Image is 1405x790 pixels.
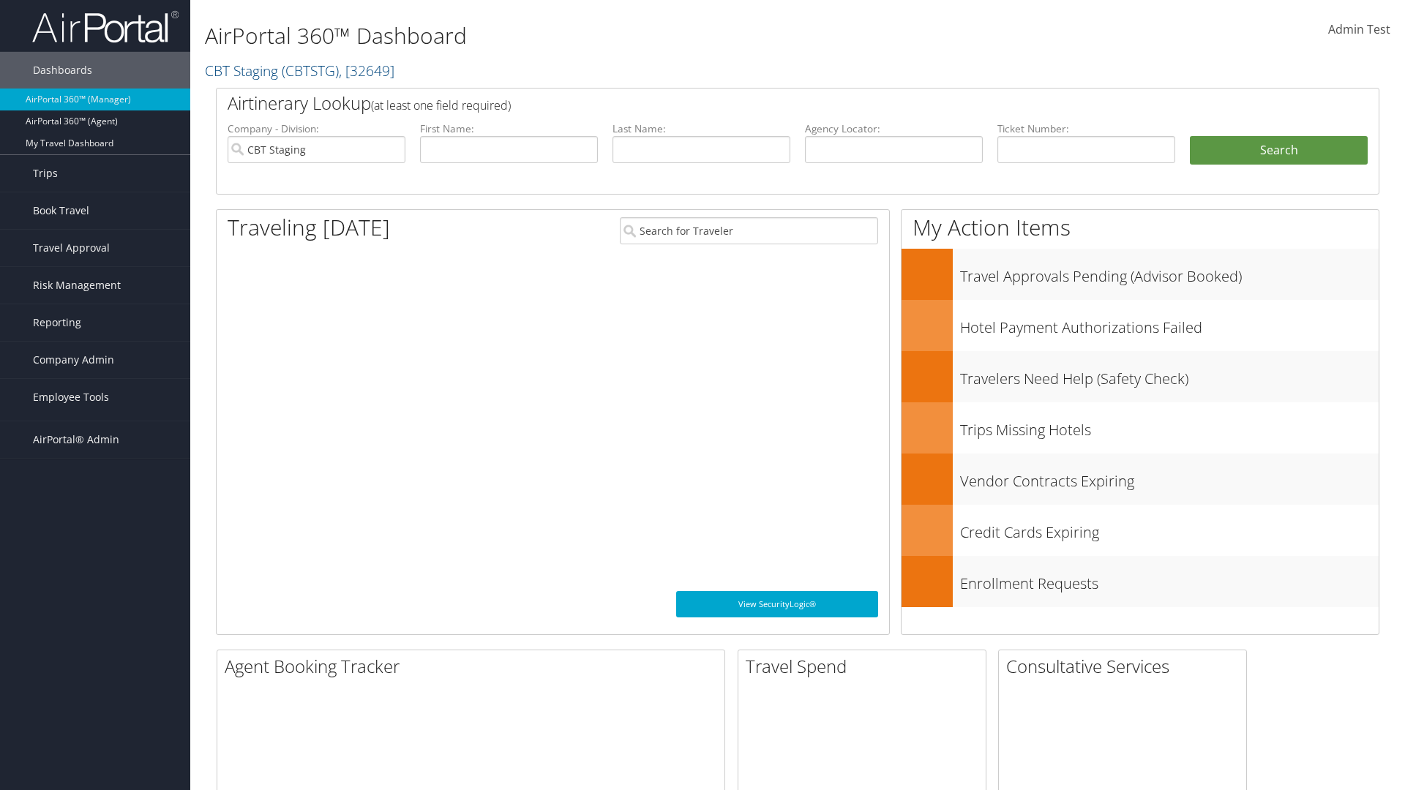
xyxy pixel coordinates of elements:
h3: Vendor Contracts Expiring [960,464,1379,492]
h1: My Action Items [902,212,1379,243]
a: Trips Missing Hotels [902,402,1379,454]
h3: Credit Cards Expiring [960,515,1379,543]
a: View SecurityLogic® [676,591,878,617]
span: , [ 32649 ] [339,61,394,80]
h1: AirPortal 360™ Dashboard [205,20,995,51]
img: airportal-logo.png [32,10,179,44]
h3: Hotel Payment Authorizations Failed [960,310,1379,338]
a: Travel Approvals Pending (Advisor Booked) [902,249,1379,300]
label: Agency Locator: [805,121,983,136]
h3: Trips Missing Hotels [960,413,1379,440]
span: Risk Management [33,267,121,304]
h1: Traveling [DATE] [228,212,390,243]
a: CBT Staging [205,61,394,80]
span: Admin Test [1328,21,1390,37]
h2: Travel Spend [746,654,986,679]
a: Hotel Payment Authorizations Failed [902,300,1379,351]
a: Travelers Need Help (Safety Check) [902,351,1379,402]
h3: Enrollment Requests [960,566,1379,594]
span: Company Admin [33,342,114,378]
label: Company - Division: [228,121,405,136]
h2: Consultative Services [1006,654,1246,679]
input: Search for Traveler [620,217,878,244]
h3: Travelers Need Help (Safety Check) [960,361,1379,389]
span: ( CBTSTG ) [282,61,339,80]
span: Employee Tools [33,379,109,415]
span: Book Travel [33,192,89,229]
span: Trips [33,155,58,192]
h2: Agent Booking Tracker [225,654,724,679]
a: Enrollment Requests [902,556,1379,607]
span: Dashboards [33,52,92,89]
h2: Airtinerary Lookup [228,91,1271,116]
label: Last Name: [612,121,790,136]
a: Credit Cards Expiring [902,505,1379,556]
label: Ticket Number: [997,121,1175,136]
span: AirPortal® Admin [33,421,119,458]
a: Vendor Contracts Expiring [902,454,1379,505]
span: (at least one field required) [371,97,511,113]
h3: Travel Approvals Pending (Advisor Booked) [960,259,1379,287]
span: Reporting [33,304,81,341]
label: First Name: [420,121,598,136]
a: Admin Test [1328,7,1390,53]
button: Search [1190,136,1368,165]
span: Travel Approval [33,230,110,266]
